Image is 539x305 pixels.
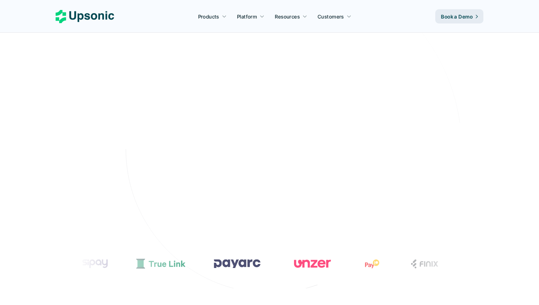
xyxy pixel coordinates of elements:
p: From onboarding to compliance to settlement to autonomous control. Work with %82 more efficiency ... [154,126,385,147]
p: Platform [237,13,257,20]
h2: Agentic AI Platform for FinTech Operations [145,57,394,105]
p: Book a Demo [441,13,473,20]
a: Products [194,10,231,23]
a: Book a Demo [435,9,483,23]
p: Book a Demo [247,174,286,184]
a: Book a Demo [238,170,301,188]
p: Products [198,13,219,20]
p: Customers [318,13,344,20]
p: Resources [275,13,300,20]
